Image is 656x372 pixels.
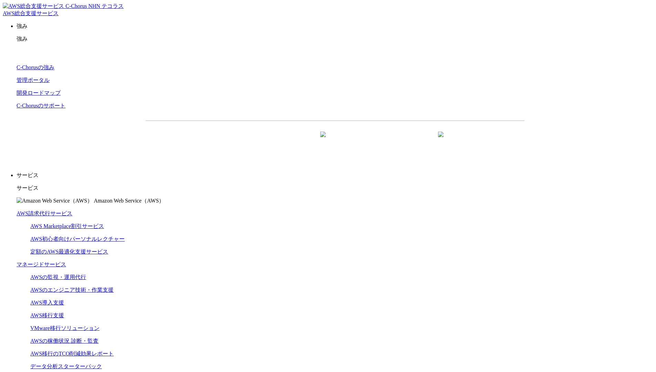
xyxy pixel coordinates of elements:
a: マネージドサービス [17,261,66,267]
a: AWS移行支援 [30,312,64,318]
span: Amazon Web Service（AWS） [94,198,164,204]
a: C-Chorusの強み [17,64,54,70]
p: 強み [17,35,653,43]
a: AWSの監視・運用代行 [30,274,86,280]
img: 矢印 [320,132,326,149]
a: 管理ポータル [17,77,50,83]
a: AWSのエンジニア技術・作業支援 [30,287,114,293]
a: AWS総合支援サービス C-Chorus NHN テコラスAWS総合支援サービス [3,3,124,16]
a: AWS移行のTCO削減効果レポート [30,351,114,356]
img: AWS総合支援サービス C-Chorus [3,3,87,10]
a: まずは相談する [339,132,449,149]
img: 矢印 [438,132,444,149]
p: サービス [17,172,653,179]
p: サービス [17,185,653,192]
a: AWS初心者向けパーソナルレクチャー [30,236,125,242]
a: AWSの稼働状況 診断・監査 [30,338,98,344]
a: 開発ロードマップ [17,90,61,96]
a: 定額のAWS最適化支援サービス [30,249,108,255]
a: 資料を請求する [221,132,332,149]
a: データ分析スターターパック [30,363,102,369]
a: AWS請求代行サービス [17,210,72,216]
img: Amazon Web Service（AWS） [17,197,93,205]
p: 強み [17,23,653,30]
a: AWS導入支援 [30,300,64,306]
a: C-Chorusのサポート [17,103,65,108]
a: VMware移行ソリューション [30,325,100,331]
a: AWS Marketplace割引サービス [30,223,104,229]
